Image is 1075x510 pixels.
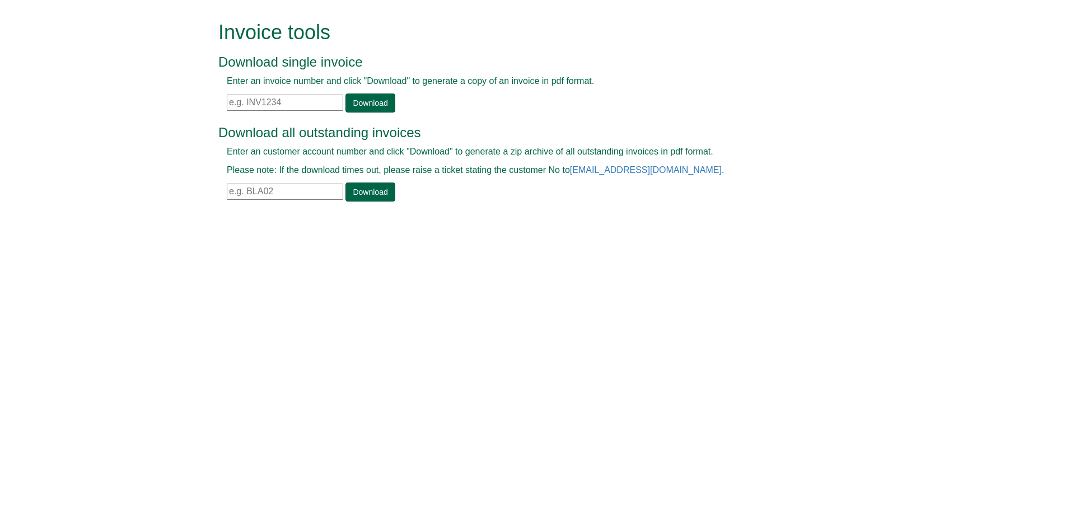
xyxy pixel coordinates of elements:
[345,183,395,202] a: Download
[227,184,343,200] input: e.g. BLA02
[227,164,823,177] p: Please note: If the download times out, please raise a ticket stating the customer No to .
[218,125,831,140] h3: Download all outstanding invoices
[227,95,343,111] input: e.g. INV1234
[345,93,395,113] a: Download
[227,146,823,158] p: Enter an customer account number and click "Download" to generate a zip archive of all outstandin...
[218,55,831,69] h3: Download single invoice
[218,21,831,44] h1: Invoice tools
[570,165,722,175] a: [EMAIL_ADDRESS][DOMAIN_NAME]
[227,75,823,88] p: Enter an invoice number and click "Download" to generate a copy of an invoice in pdf format.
